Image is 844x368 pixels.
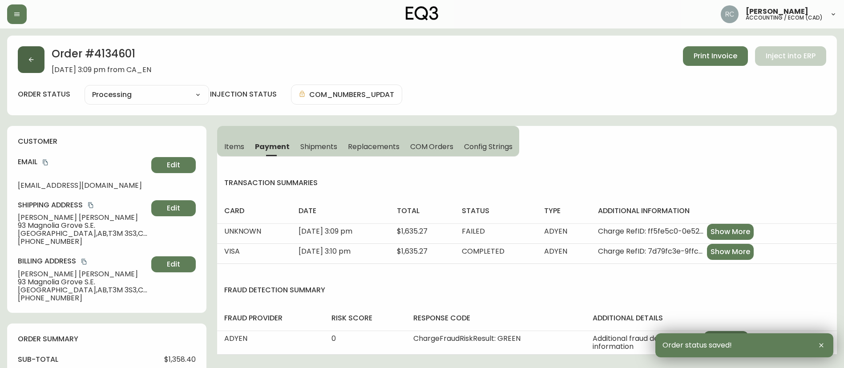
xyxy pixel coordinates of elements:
[18,222,148,230] span: 93 Magnolia Grove S.E.
[41,158,50,167] button: copy
[397,226,428,236] span: $1,635.27
[598,227,703,235] span: Charge RefID: ff5fe5c0-0e52-4465-8a7e-8cf50f9bc27a
[662,341,732,349] span: Order status saved!
[18,89,70,99] label: order status
[721,5,739,23] img: f4ba4e02bd060be8f1386e3ca455bd0e
[694,51,737,61] span: Print Invoice
[598,206,830,216] h4: additional information
[413,333,521,344] span: ChargeFraudRiskResult: GREEN
[746,15,823,20] h5: accounting / ecom (cad)
[224,246,240,256] span: VISA
[593,335,704,351] span: Additional fraud detection information
[217,178,837,188] h4: transaction summaries
[683,46,748,66] button: Print Invoice
[151,256,196,272] button: Edit
[164,356,196,364] span: $1,358.40
[593,313,830,323] h4: additional details
[217,285,837,295] h4: fraud detection summary
[18,256,148,266] h4: Billing Address
[18,278,148,286] span: 93 Magnolia Grove S.E.
[18,157,148,167] h4: Email
[52,66,151,74] span: [DATE] 3:09 pm from CA_EN
[462,226,485,236] span: FAILED
[18,137,196,146] h4: customer
[80,257,89,266] button: copy
[331,333,336,344] span: 0
[707,244,754,260] button: Show More
[86,201,95,210] button: copy
[462,246,505,256] span: COMPLETED
[18,182,148,190] span: [EMAIL_ADDRESS][DOMAIN_NAME]
[224,313,317,323] h4: fraud provider
[151,157,196,173] button: Edit
[413,313,579,323] h4: response code
[397,246,428,256] span: $1,635.27
[397,206,448,216] h4: total
[299,226,352,236] span: [DATE] 3:09 pm
[18,334,196,344] h4: order summary
[711,247,750,257] span: Show More
[544,246,567,256] span: ADYEN
[18,286,148,294] span: [GEOGRAPHIC_DATA] , AB , T3M 3S3 , CA
[300,142,338,151] span: Shipments
[224,142,244,151] span: Items
[464,142,512,151] span: Config Strings
[18,230,148,238] span: [GEOGRAPHIC_DATA] , AB , T3M 3S3 , CA
[544,226,567,236] span: ADYEN
[18,355,58,364] h4: sub-total
[18,200,148,210] h4: Shipping Address
[151,200,196,216] button: Edit
[167,160,180,170] span: Edit
[299,246,351,256] span: [DATE] 3:10 pm
[18,270,148,278] span: [PERSON_NAME] [PERSON_NAME]
[255,142,290,151] span: Payment
[18,294,148,302] span: [PHONE_NUMBER]
[210,89,277,99] h4: injection status
[746,8,808,15] span: [PERSON_NAME]
[331,313,399,323] h4: risk score
[711,227,750,237] span: Show More
[598,247,703,255] span: Charge RefID: 7d79fc3e-9ffc-4519-a4c4-836679539bdd
[299,206,383,216] h4: date
[406,6,439,20] img: logo
[167,203,180,213] span: Edit
[52,46,151,66] h2: Order # 4134601
[704,331,748,347] button: View
[224,226,261,236] span: UNKNOWN
[224,333,247,344] span: ADYEN
[224,206,284,216] h4: card
[707,224,754,240] button: Show More
[544,206,584,216] h4: type
[410,142,454,151] span: COM Orders
[348,142,399,151] span: Replacements
[462,206,530,216] h4: status
[167,259,180,269] span: Edit
[18,214,148,222] span: [PERSON_NAME] [PERSON_NAME]
[18,238,148,246] span: [PHONE_NUMBER]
